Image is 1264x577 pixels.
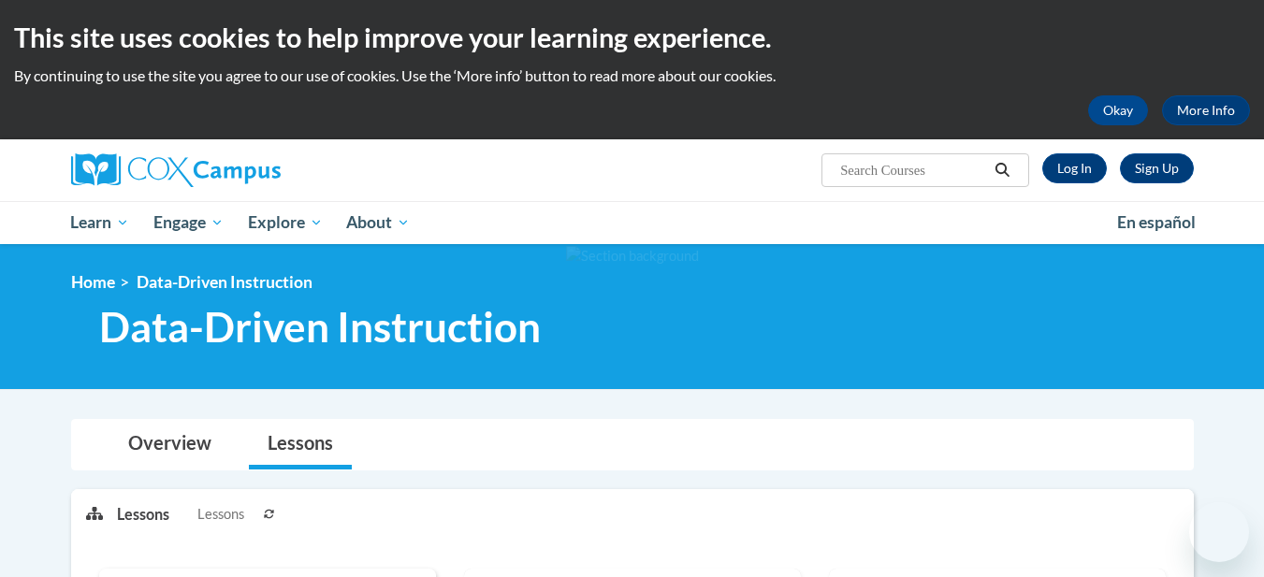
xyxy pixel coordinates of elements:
[1105,203,1208,242] a: En español
[566,246,699,267] img: Section background
[346,211,410,234] span: About
[71,153,427,187] a: Cox Campus
[1088,95,1148,125] button: Okay
[99,302,541,352] span: Data-Driven Instruction
[117,504,169,525] p: Lessons
[838,159,988,181] input: Search Courses
[248,211,323,234] span: Explore
[197,504,244,525] span: Lessons
[109,420,230,469] a: Overview
[71,153,281,187] img: Cox Campus
[14,19,1250,56] h2: This site uses cookies to help improve your learning experience.
[43,201,1222,244] div: Main menu
[70,211,129,234] span: Learn
[1189,502,1249,562] iframe: Button to launch messaging window
[249,420,352,469] a: Lessons
[1162,95,1250,125] a: More Info
[153,211,224,234] span: Engage
[334,201,422,244] a: About
[59,201,142,244] a: Learn
[71,272,115,292] a: Home
[988,159,1016,181] button: Search
[236,201,335,244] a: Explore
[14,65,1250,86] p: By continuing to use the site you agree to our use of cookies. Use the ‘More info’ button to read...
[1120,153,1194,183] a: Register
[1042,153,1107,183] a: Log In
[141,201,236,244] a: Engage
[1117,212,1196,232] span: En español
[137,272,312,292] span: Data-Driven Instruction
